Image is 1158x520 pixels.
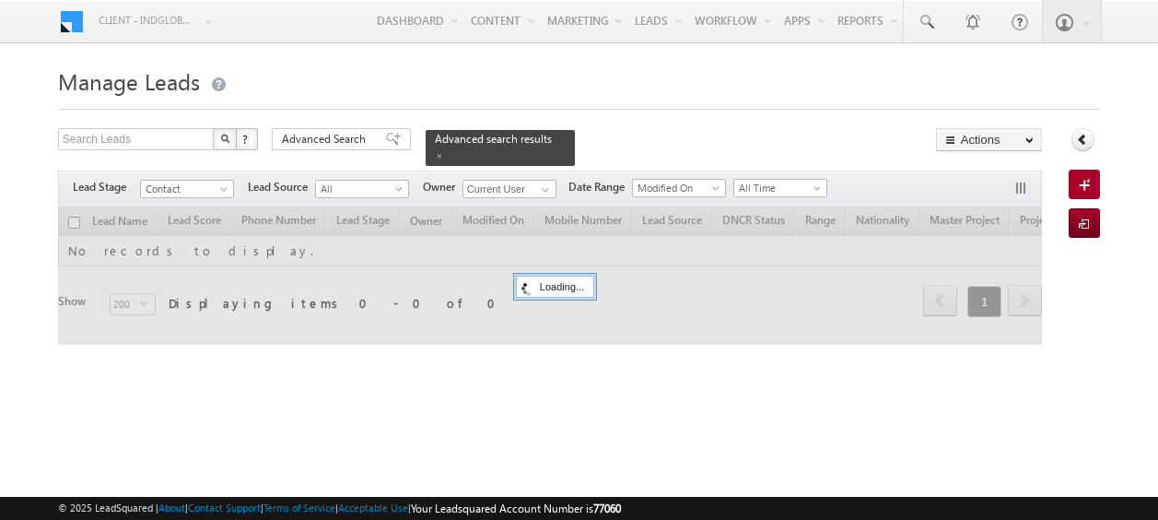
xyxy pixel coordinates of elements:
[99,11,195,30] span: Client - indglobal1 (77060)
[236,128,258,150] button: ?
[462,180,556,198] input: Type to Search
[315,180,409,198] a: All
[593,502,621,515] span: 77060
[734,180,822,196] span: All Time
[338,502,408,514] a: Acceptable Use
[423,179,462,195] span: Owner
[263,502,335,514] a: Terms of Service
[188,502,261,514] a: Contact Support
[435,132,552,146] span: Advanced search results
[248,179,315,195] span: Lead Source
[411,502,621,515] span: Your Leadsquared Account Number is
[733,179,827,197] a: All Time
[516,276,594,298] div: Loading...
[73,179,140,195] span: Lead Stage
[568,179,632,195] span: Date Range
[936,128,1042,151] button: Actions
[632,179,726,197] a: Modified On
[633,180,720,196] span: Modified On
[141,181,228,197] span: Contact
[242,131,251,147] span: ?
[316,181,404,197] span: All
[58,66,200,96] span: Manage Leads
[282,131,371,148] span: Advanced Search
[140,180,234,198] a: Contact
[58,500,621,517] span: © 2025 LeadSquared | | | | |
[158,502,185,514] a: About
[532,181,555,199] a: Show All Items
[220,134,229,143] img: Search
